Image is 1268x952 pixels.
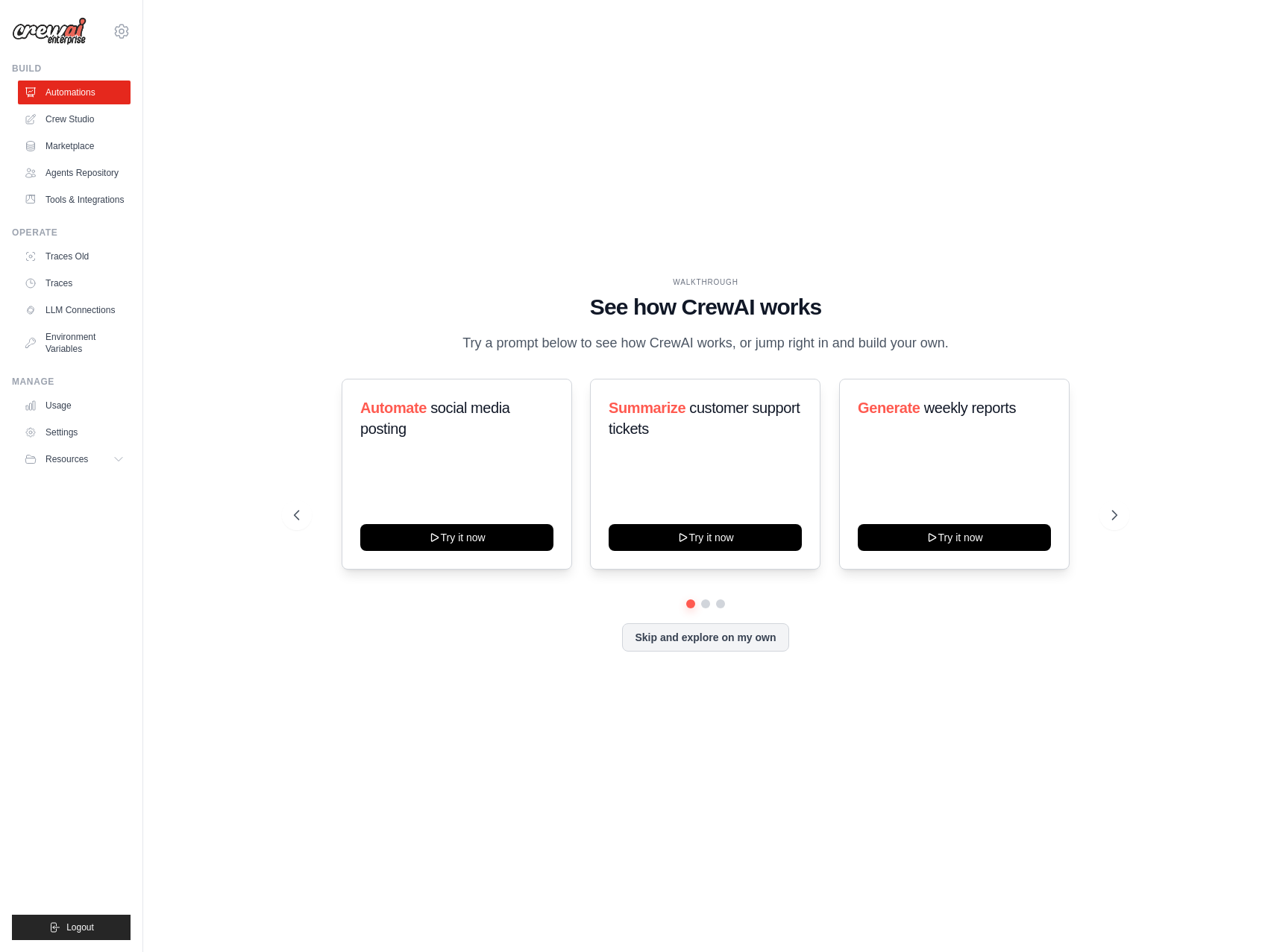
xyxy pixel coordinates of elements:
[18,161,131,185] a: Agents Repository
[18,245,131,268] a: Traces Old
[12,227,131,239] div: Operate
[18,447,131,471] button: Resources
[858,524,1051,551] button: Try it now
[12,915,131,940] button: Logout
[18,107,131,131] a: Crew Studio
[360,400,510,437] span: social media posting
[455,332,956,354] p: Try a prompt below to see how CrewAI works, or jump right in and build your own.
[360,524,553,551] button: Try it now
[12,376,131,388] div: Manage
[12,63,131,75] div: Build
[18,325,131,361] a: Environment Variables
[18,420,131,444] a: Settings
[609,400,685,416] span: Summarize
[294,277,1117,288] div: WALKTHROUGH
[609,524,802,551] button: Try it now
[66,921,94,933] span: Logout
[858,400,920,416] span: Generate
[294,294,1117,321] h1: See how CrewAI works
[18,394,131,417] a: Usage
[18,188,131,212] a: Tools & Integrations
[12,17,87,45] img: Logo
[45,453,88,465] span: Resources
[18,134,131,158] a: Marketplace
[18,271,131,295] a: Traces
[18,81,131,104] a: Automations
[18,298,131,322] a: LLM Connections
[609,400,800,437] span: customer support tickets
[622,623,788,652] button: Skip and explore on my own
[923,400,1015,416] span: weekly reports
[360,400,427,416] span: Automate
